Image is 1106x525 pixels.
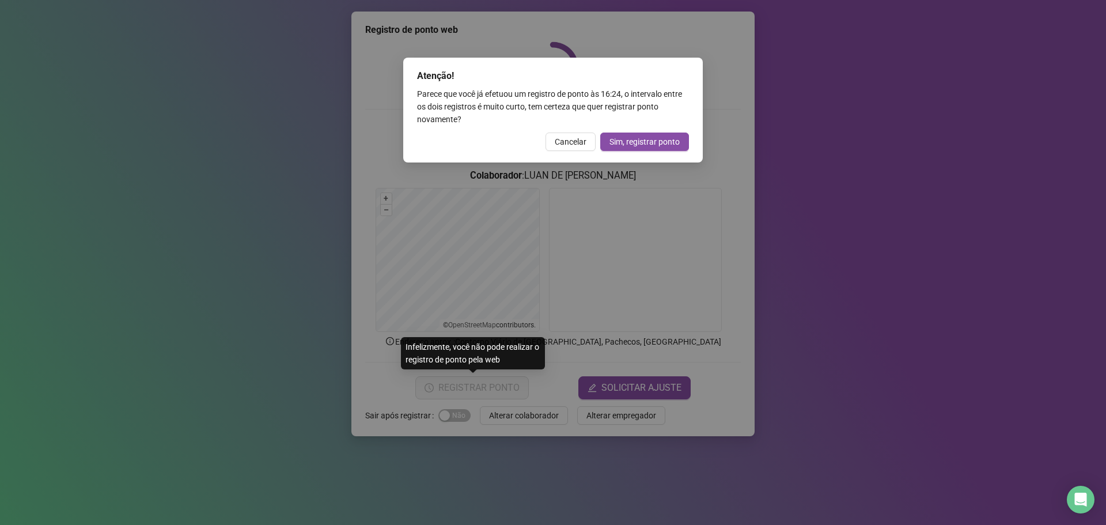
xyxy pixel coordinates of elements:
[401,337,545,369] div: Infelizmente, você não pode realizar o registro de ponto pela web
[417,69,689,83] div: Atenção!
[417,88,689,126] div: Parece que você já efetuou um registro de ponto às 16:24 , o intervalo entre os dois registros é ...
[555,135,586,148] span: Cancelar
[546,133,596,151] button: Cancelar
[600,133,689,151] button: Sim, registrar ponto
[609,135,680,148] span: Sim, registrar ponto
[1067,486,1094,513] div: Open Intercom Messenger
